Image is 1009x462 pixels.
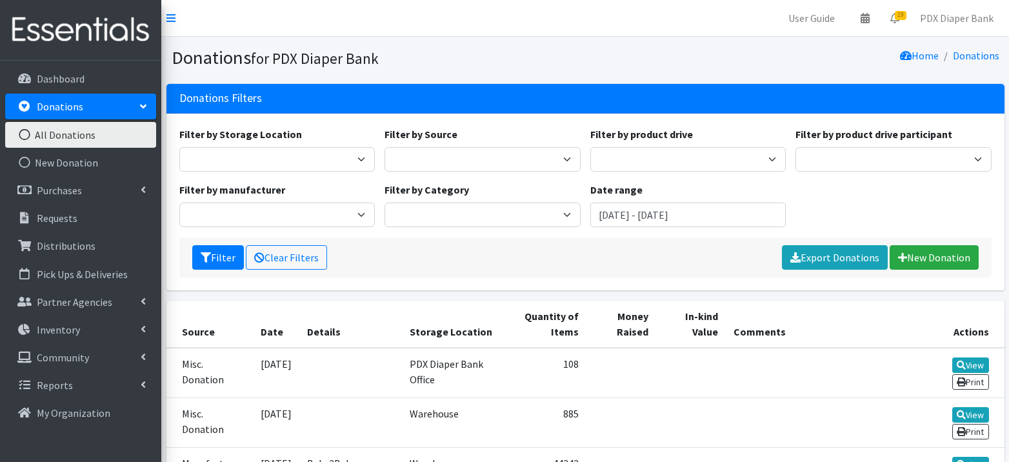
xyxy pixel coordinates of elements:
th: Source [166,301,253,348]
a: Community [5,345,156,370]
td: Warehouse [402,397,501,447]
p: My Organization [37,407,110,419]
a: Requests [5,205,156,231]
input: January 1, 2011 - December 31, 2011 [590,203,786,227]
a: Clear Filters [246,245,327,270]
a: Purchases [5,177,156,203]
td: PDX Diaper Bank Office [402,348,501,398]
td: 108 [501,348,586,398]
h3: Donations Filters [179,92,262,105]
p: Donations [37,100,83,113]
a: Print [952,374,989,390]
a: Pick Ups & Deliveries [5,261,156,287]
a: PDX Diaper Bank [910,5,1004,31]
label: Filter by manufacturer [179,182,285,197]
a: All Donations [5,122,156,148]
a: Distributions [5,233,156,259]
label: Date range [590,182,643,197]
img: HumanEssentials [5,8,156,52]
span: 19 [895,11,906,20]
small: for PDX Diaper Bank [251,49,379,68]
td: [DATE] [253,397,299,447]
a: 19 [880,5,910,31]
a: Print [952,424,989,439]
a: View [952,357,989,373]
a: Donations [5,94,156,119]
label: Filter by product drive [590,126,693,142]
p: Distributions [37,239,95,252]
label: Filter by Category [385,182,469,197]
a: Home [900,49,939,62]
p: Dashboard [37,72,85,85]
a: View [952,407,989,423]
p: Reports [37,379,73,392]
label: Filter by product drive participant [795,126,952,142]
a: Reports [5,372,156,398]
th: Storage Location [402,301,501,348]
a: Inventory [5,317,156,343]
th: Money Raised [586,301,655,348]
a: Partner Agencies [5,289,156,315]
th: In-kind Value [656,301,726,348]
p: Community [37,351,89,364]
p: Pick Ups & Deliveries [37,268,128,281]
h1: Donations [172,46,581,69]
button: Filter [192,245,244,270]
a: My Organization [5,400,156,426]
a: Export Donations [782,245,888,270]
th: Actions [919,301,1004,348]
p: Inventory [37,323,80,336]
label: Filter by Storage Location [179,126,302,142]
a: Dashboard [5,66,156,92]
td: [DATE] [253,348,299,398]
td: 885 [501,397,586,447]
label: Filter by Source [385,126,457,142]
a: New Donation [890,245,979,270]
td: Misc. Donation [166,397,253,447]
p: Purchases [37,184,82,197]
th: Quantity of Items [501,301,586,348]
th: Comments [726,301,919,348]
a: New Donation [5,150,156,176]
td: Misc. Donation [166,348,253,398]
a: Donations [953,49,999,62]
th: Details [299,301,403,348]
p: Partner Agencies [37,296,112,308]
p: Requests [37,212,77,225]
th: Date [253,301,299,348]
a: User Guide [778,5,845,31]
